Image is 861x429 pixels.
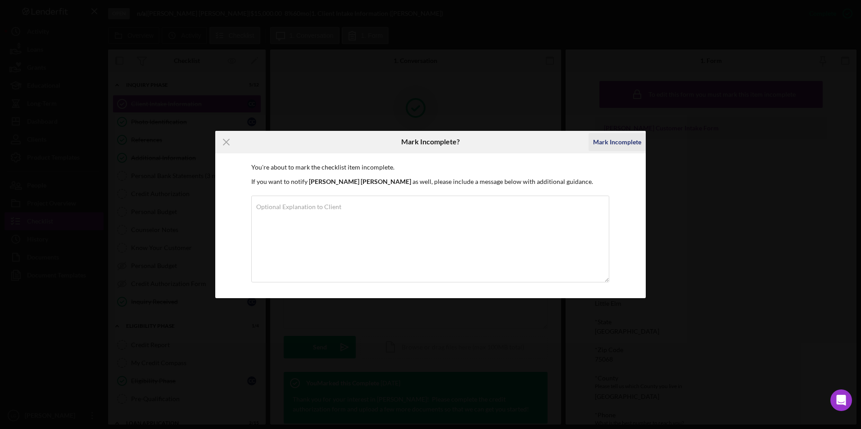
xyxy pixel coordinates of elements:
h6: Mark Incomplete? [401,138,460,146]
div: Open Intercom Messenger [830,389,852,411]
b: [PERSON_NAME] [PERSON_NAME] [309,178,411,185]
div: Mark Incomplete [593,133,641,151]
p: You're about to mark the checklist item incomplete. [251,162,610,172]
button: Mark Incomplete [589,133,646,151]
label: Optional Explanation to Client [256,203,341,210]
p: If you want to notify as well, please include a message below with additional guidance. [251,177,610,187]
